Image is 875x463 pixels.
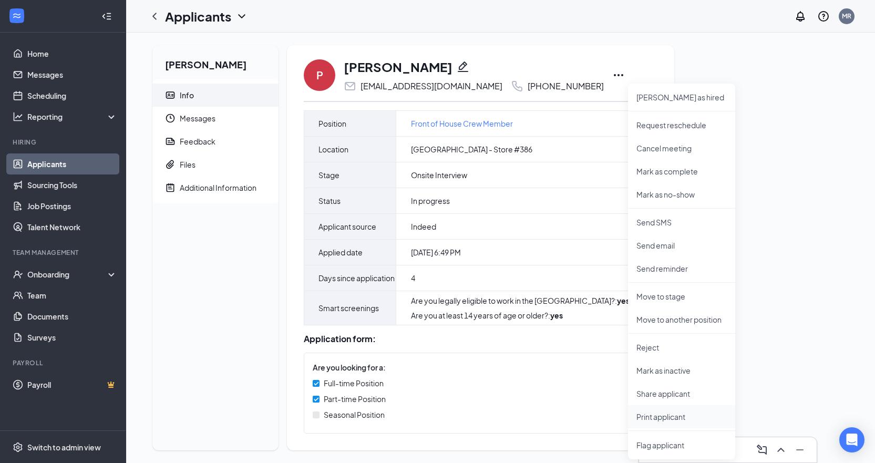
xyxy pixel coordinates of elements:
span: Part-time Position [324,393,386,405]
div: Info [180,90,194,100]
svg: WorkstreamLogo [12,11,22,21]
div: Files [180,159,195,170]
div: Hiring [13,138,115,147]
strong: yes [550,311,563,320]
p: Share applicant [636,388,727,399]
span: Messages [180,107,270,130]
a: Job Postings [27,196,117,217]
svg: Settings [13,442,23,452]
p: Reject [636,342,727,353]
div: P [316,68,323,83]
span: Onsite Interview [411,170,467,180]
div: Reporting [27,111,118,122]
div: Additional Information [180,182,256,193]
span: Are you looking for a: [313,362,386,373]
svg: ChevronDown [235,10,248,23]
div: Team Management [13,248,115,257]
button: ComposeMessage [754,441,770,458]
svg: UserCheck [13,269,23,280]
span: Days since application [318,272,395,284]
div: Payroll [13,358,115,367]
span: [DATE] 6:49 PM [411,247,461,258]
span: Flag applicant [636,439,727,451]
h2: [PERSON_NAME] [152,45,279,79]
span: Applicant source [318,220,376,233]
span: Position [318,117,346,130]
svg: Collapse [101,11,112,22]
a: Surveys [27,327,117,348]
div: Application form: [304,334,657,344]
span: Smart screenings [318,302,379,314]
span: 4 [411,273,415,283]
svg: ChevronUp [775,444,787,456]
svg: NoteActive [165,182,176,193]
svg: Phone [511,80,523,92]
a: NoteActiveAdditional Information [152,176,279,199]
h1: Applicants [165,7,231,25]
div: [EMAIL_ADDRESS][DOMAIN_NAME] [361,81,502,91]
a: Front of House Crew Member [411,118,513,129]
span: Seasonal Position [324,409,385,420]
span: In progress [411,196,450,206]
a: PayrollCrown [27,374,117,395]
div: Are you legally eligible to work in the [GEOGRAPHIC_DATA]? : [411,295,630,306]
svg: ChevronLeft [148,10,161,23]
a: ReportFeedback [152,130,279,153]
svg: ContactCard [165,90,176,100]
a: Applicants [27,153,117,174]
svg: Paperclip [165,159,176,170]
p: Send SMS [636,217,727,228]
svg: Email [344,80,356,92]
div: Feedback [180,136,215,147]
a: Sourcing Tools [27,174,117,196]
p: Print applicant [636,411,727,422]
p: Mark as inactive [636,365,727,376]
svg: Minimize [794,444,806,456]
svg: Analysis [13,111,23,122]
div: Onboarding [27,269,108,280]
svg: QuestionInfo [817,10,830,23]
svg: Clock [165,113,176,124]
p: Mark as no-show [636,189,727,200]
p: Cancel meeting [636,143,727,153]
strong: yes [617,296,630,305]
a: Home [27,43,117,64]
a: ContactCardInfo [152,84,279,107]
button: ChevronUp [773,441,789,458]
button: Minimize [791,441,808,458]
p: Move to another position [636,314,727,325]
a: Documents [27,306,117,327]
svg: Pencil [457,60,469,73]
span: [GEOGRAPHIC_DATA] - Store #386 [411,144,532,155]
p: Mark as complete [636,166,727,177]
span: Stage [318,169,339,181]
div: Switch to admin view [27,442,101,452]
span: Status [318,194,341,207]
span: Indeed [411,221,436,232]
svg: ComposeMessage [756,444,768,456]
div: MR [842,12,851,20]
p: Send email [636,240,727,251]
p: Move to stage [636,291,727,302]
span: Location [318,143,348,156]
a: Scheduling [27,85,117,106]
a: Talent Network [27,217,117,238]
svg: Ellipses [612,69,625,81]
p: Request reschedule [636,120,727,130]
a: Team [27,285,117,306]
h1: [PERSON_NAME] [344,58,452,76]
div: Are you at least 14 years of age or older? : [411,310,630,321]
span: Full-time Position [324,377,384,389]
a: Messages [27,64,117,85]
a: ClockMessages [152,107,279,130]
svg: Report [165,136,176,147]
div: Open Intercom Messenger [839,427,864,452]
p: Send reminder [636,263,727,274]
div: [PHONE_NUMBER] [528,81,604,91]
span: Applied date [318,246,363,259]
p: [PERSON_NAME] as hired [636,92,727,102]
svg: Notifications [794,10,807,23]
a: PaperclipFiles [152,153,279,176]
